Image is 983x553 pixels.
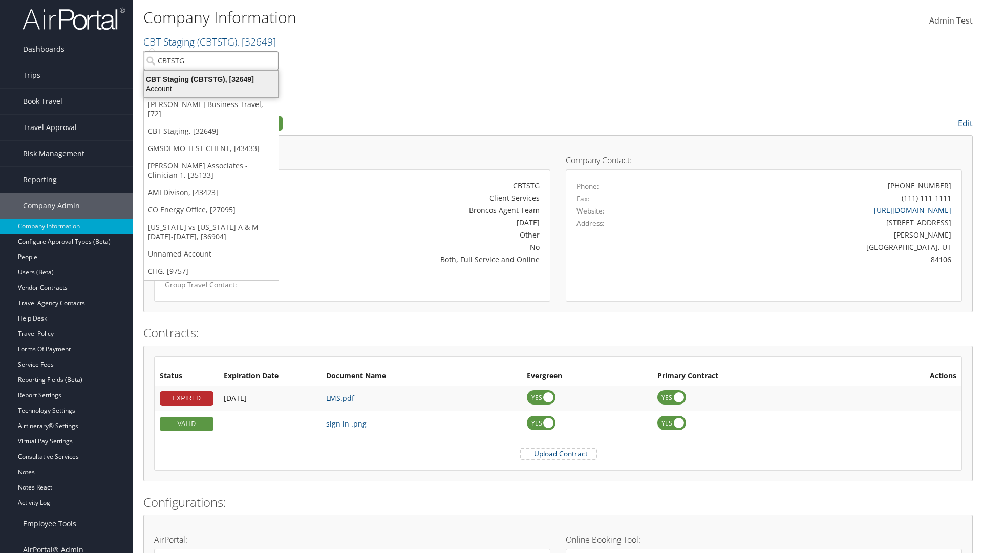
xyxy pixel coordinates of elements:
[144,245,279,263] a: Unnamed Account
[143,494,973,511] h2: Configurations:
[144,219,279,245] a: [US_STATE] vs [US_STATE] A & M [DATE]-[DATE], [36904]
[874,205,951,215] a: [URL][DOMAIN_NAME]
[674,229,952,240] div: [PERSON_NAME]
[160,417,213,431] div: VALID
[295,254,540,265] div: Both, Full Service and Online
[138,84,284,93] div: Account
[295,193,540,203] div: Client Services
[946,388,956,408] i: Remove Contract
[23,141,84,166] span: Risk Management
[326,393,354,403] a: LMS.pdf
[143,114,691,132] h2: Company Profile:
[576,181,599,192] label: Phone:
[224,419,316,429] div: Add/Edit Date
[295,205,540,216] div: Broncos Agent Team
[23,89,62,114] span: Book Travel
[154,156,550,164] h4: Account Details:
[154,536,550,544] h4: AirPortal:
[326,419,367,429] a: sign in .png
[888,180,951,191] div: [PHONE_NUMBER]
[576,194,590,204] label: Fax:
[576,206,605,216] label: Website:
[958,118,973,129] a: Edit
[23,36,65,62] span: Dashboards
[143,324,973,342] h2: Contracts:
[902,193,951,203] div: (111) 111-1111
[219,367,321,386] th: Expiration Date
[144,51,279,70] input: Search Accounts
[674,242,952,252] div: [GEOGRAPHIC_DATA], UT
[23,7,125,31] img: airportal-logo.png
[23,62,40,88] span: Trips
[138,75,284,84] div: CBT Staging (CBTSTG), [32649]
[321,367,522,386] th: Document Name
[144,157,279,184] a: [PERSON_NAME] Associates - Clinician 1, [35133]
[144,140,279,157] a: GMSDEMO TEST CLIENT, [43433]
[929,15,973,26] span: Admin Test
[23,193,80,219] span: Company Admin
[652,367,856,386] th: Primary Contract
[674,254,952,265] div: 84106
[197,35,237,49] span: ( CBTSTG )
[674,217,952,228] div: [STREET_ADDRESS]
[224,394,316,403] div: Add/Edit Date
[295,180,540,191] div: CBTSTG
[295,242,540,252] div: No
[295,229,540,240] div: Other
[155,367,219,386] th: Status
[144,96,279,122] a: [PERSON_NAME] Business Travel, [72]
[566,156,962,164] h4: Company Contact:
[295,217,540,228] div: [DATE]
[929,5,973,37] a: Admin Test
[144,201,279,219] a: CO Energy Office, [27095]
[23,115,77,140] span: Travel Approval
[23,511,76,537] span: Employee Tools
[576,218,605,228] label: Address:
[144,263,279,280] a: CHG, [9757]
[23,167,57,193] span: Reporting
[160,391,213,406] div: EXPIRED
[144,184,279,201] a: AMI Divison, [43423]
[566,536,962,544] h4: Online Booking Tool:
[224,393,247,403] span: [DATE]
[165,280,280,290] label: Group Travel Contact:
[143,35,276,49] a: CBT Staging
[856,367,961,386] th: Actions
[522,367,652,386] th: Evergreen
[143,7,696,28] h1: Company Information
[237,35,276,49] span: , [ 32649 ]
[521,449,596,459] label: Upload Contract
[946,414,956,434] i: Remove Contract
[144,122,279,140] a: CBT Staging, [32649]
